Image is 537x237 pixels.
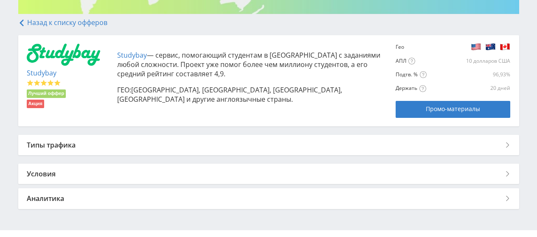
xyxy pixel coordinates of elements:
font: 96,93% [493,71,510,78]
font: Гео [396,43,404,50]
font: Держать [396,84,417,92]
img: 48eceb5f3be6f8b85a5de07a09b1de3d.png [471,41,481,52]
li: Акция [27,100,44,108]
a: Studybay [27,68,56,78]
font: Условия [27,169,56,178]
font: АПЛ [396,57,406,64]
font: [GEOGRAPHIC_DATA], [GEOGRAPHIC_DATA], [GEOGRAPHIC_DATA], [GEOGRAPHIC_DATA] и другие англоязычные ... [117,85,342,104]
li: Лучший оффер [27,89,66,98]
img: 360ada463930437f1332654850a8e6b9.png [500,41,510,52]
a: Промо-материалы [396,101,510,118]
a: Studybay [117,50,147,60]
font: 20 дней [490,84,510,92]
div: Типы трафика [18,135,519,155]
img: ca5b868cedfca7d8cb459257d14b3592.png [485,41,496,52]
font: 10 долларов США [466,57,510,64]
font: — сервис, помогающий студентам в [GEOGRAPHIC_DATA] с заданиями любой сложности. Проект уже помог ... [117,50,380,78]
img: 3ada14a53ba788f27969164caceec9ba.png [27,44,101,66]
div: Аналитика [18,188,519,209]
font: ГЕО: [117,85,131,95]
font: Промо-материалы [426,105,480,113]
div: Подтв. % [396,71,472,78]
a: Назад к списку офферов [18,18,107,27]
